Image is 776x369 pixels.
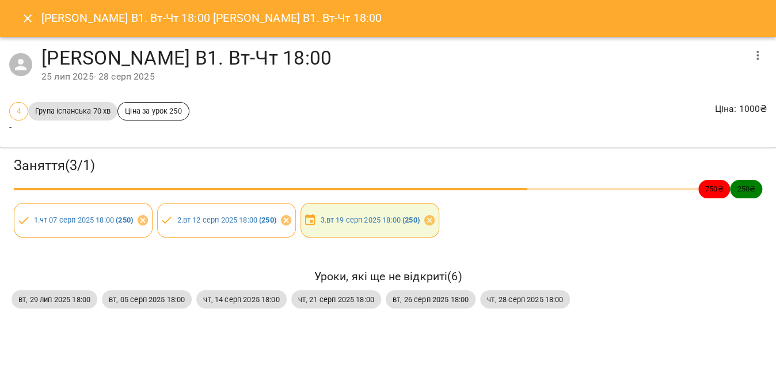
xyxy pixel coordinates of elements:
[118,106,188,116] span: Ціна за урок 250
[402,216,420,224] b: ( 250 )
[300,203,439,238] div: 3.вт 19 серп 2025 18:00 (250)
[102,294,192,305] span: вт, 05 серп 2025 18:00
[12,268,764,285] h6: Уроки, які ще не відкриті ( 6 )
[12,294,97,305] span: вт, 29 лип 2025 18:00
[480,294,570,305] span: чт, 28 серп 2025 18:00
[41,9,382,27] h6: [PERSON_NAME] В1. Вт-Чт 18:00 [PERSON_NAME] В1. Вт-Чт 18:00
[177,216,276,224] a: 2.вт 12 серп 2025 18:00 (250)
[14,157,762,175] h3: Заняття ( 3 / 1 )
[41,46,744,70] h4: [PERSON_NAME] В1. Вт-Чт 18:00
[157,203,296,238] div: 2.вт 12 серп 2025 18:00 (250)
[730,183,762,194] span: 250 ₴
[41,70,744,84] div: 25 лип 2025 - 28 серп 2025
[291,294,381,305] span: чт, 21 серп 2025 18:00
[714,102,767,116] p: Ціна : 1000 ₴
[14,203,153,238] div: 1.чт 07 серп 2025 18:00 (250)
[320,216,419,224] a: 3.вт 19 серп 2025 18:00 (250)
[34,216,133,224] a: 1.чт 07 серп 2025 18:00 (250)
[386,294,476,305] span: вт, 26 серп 2025 18:00
[259,216,276,224] b: ( 250 )
[698,183,731,194] span: 750 ₴
[28,106,117,116] span: Група іспанська 70 хв
[9,121,189,134] p: -
[14,5,41,32] button: Close
[10,106,28,116] span: 4
[116,216,133,224] b: ( 250 )
[196,294,286,305] span: чт, 14 серп 2025 18:00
